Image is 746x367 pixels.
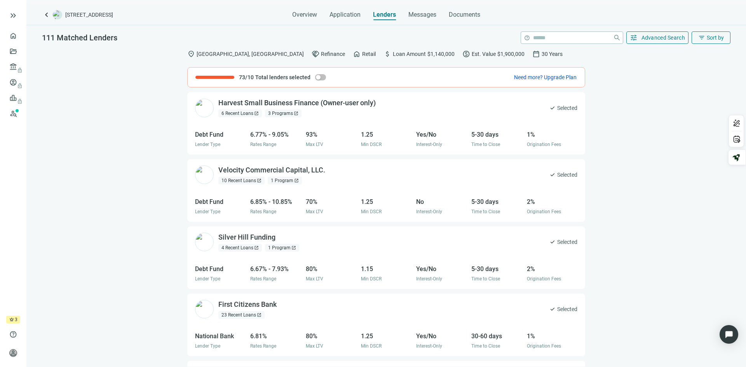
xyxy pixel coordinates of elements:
[250,209,276,214] span: Rates Range
[416,331,467,341] div: Yes/No
[527,276,561,282] span: Origination Fees
[218,311,265,319] div: 23 Recent Loans
[197,50,304,58] span: [GEOGRAPHIC_DATA], [GEOGRAPHIC_DATA]
[9,11,18,20] button: keyboard_double_arrow_right
[557,305,577,313] span: Selected
[353,50,361,58] span: home
[527,209,561,214] span: Origination Fees
[329,11,361,19] span: Application
[471,142,500,147] span: Time to Close
[306,276,323,282] span: Max LTV
[416,142,442,147] span: Interest-Only
[321,50,345,58] span: Refinance
[250,142,276,147] span: Rates Range
[524,35,530,41] span: help
[549,172,556,178] span: check
[306,142,323,147] span: Max LTV
[218,165,325,175] div: Velocity Commercial Capital, LLC.
[471,331,522,341] div: 30-60 days
[250,197,301,207] div: 6.85% - 10.85%
[268,177,302,184] div: 1 Program
[306,264,356,274] div: 80%
[383,50,455,58] div: Loan Amount
[218,300,277,310] div: First Citizens Bank
[641,35,685,41] span: Advanced Search
[557,170,577,179] span: Selected
[195,331,246,341] div: National Bank
[373,11,396,19] span: Lenders
[532,50,540,58] span: calendar_today
[9,317,14,322] span: crown
[218,244,262,252] div: 4 Recent Loans
[255,73,310,81] span: Total lenders selected
[630,34,638,42] span: tune
[312,50,319,58] span: handshake
[427,50,455,58] span: $1,140,000
[361,142,382,147] span: Min DSCR
[254,111,259,116] span: open_in_new
[416,130,467,139] div: Yes/No
[549,306,556,312] span: check
[527,343,561,349] span: Origination Fees
[462,50,525,58] div: Est. Value
[257,178,261,183] span: open_in_new
[720,325,738,344] div: Open Intercom Messenger
[195,343,220,349] span: Lender Type
[361,197,411,207] div: 1.25
[527,130,577,139] div: 1%
[306,343,323,349] span: Max LTV
[65,11,113,19] span: [STREET_ADDRESS]
[361,276,382,282] span: Min DSCR
[549,105,556,111] span: check
[692,31,730,44] button: filter_listSort by
[698,34,705,41] span: filter_list
[361,264,411,274] div: 1.15
[471,130,522,139] div: 5-30 days
[239,73,254,81] span: 73/10
[195,264,246,274] div: Debt Fund
[250,343,276,349] span: Rates Range
[471,343,500,349] span: Time to Close
[497,50,525,58] span: $1,900,000
[306,331,356,341] div: 80%
[361,130,411,139] div: 1.25
[294,178,299,183] span: open_in_new
[408,11,436,18] span: Messages
[250,276,276,282] span: Rates Range
[9,349,17,357] span: person
[291,245,296,250] span: open_in_new
[361,331,411,341] div: 1.25
[265,244,299,252] div: 1 Program
[250,130,301,139] div: 6.77% - 9.05%
[195,130,246,139] div: Debt Fund
[42,10,51,19] a: keyboard_arrow_left
[306,197,356,207] div: 70%
[416,276,442,282] span: Interest-Only
[471,276,500,282] span: Time to Close
[527,331,577,341] div: 1%
[15,316,17,324] span: 3
[362,50,376,58] span: Retail
[195,142,220,147] span: Lender Type
[53,10,62,19] img: deal-logo
[218,110,262,117] div: 6 Recent Loans
[195,300,214,318] img: 9901bdd9-2844-4f01-af16-050bde43efd2.png
[250,264,301,274] div: 6.67% - 7.93%
[527,197,577,207] div: 2%
[542,50,563,58] span: 30 Years
[195,197,246,207] div: Debt Fund
[294,111,298,116] span: open_in_new
[195,233,214,251] img: 8c25c1cc-2d06-4540-989e-5dc244f5f36a
[416,209,442,214] span: Interest-Only
[42,33,117,42] span: 111 Matched Lenders
[265,110,302,117] div: 3 Programs
[195,99,214,117] img: 11bab2f0-ffac-414b-bd5d-10caf3faabfa.png
[218,98,376,108] div: Harvest Small Business Finance (Owner-user only)
[549,239,556,245] span: check
[416,197,467,207] div: No
[471,264,522,274] div: 5-30 days
[527,142,561,147] span: Origination Fees
[416,343,442,349] span: Interest-Only
[195,165,214,184] img: b5f9c3ec-dfc4-4214-8029-af81b6c9d92d.png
